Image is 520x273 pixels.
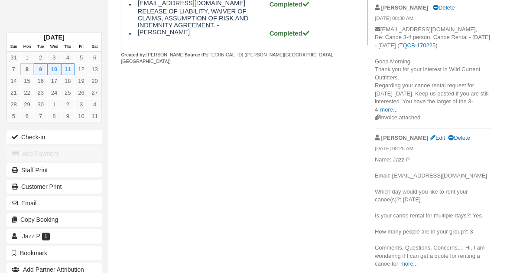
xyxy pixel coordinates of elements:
th: Wed [47,42,61,52]
a: 20 [88,75,101,87]
a: 8 [47,110,61,122]
a: 25 [61,87,75,99]
em: [DATE] 08:25 AM [375,145,492,155]
a: 8 [20,63,34,75]
button: Bookmark [6,246,102,260]
a: 6 [88,52,101,63]
a: 7 [7,63,20,75]
a: 16 [34,75,47,87]
button: Email [6,196,102,210]
th: Tue [34,42,47,52]
a: 19 [75,75,88,87]
th: Mon [20,42,34,52]
strong: Completed [270,1,310,8]
a: 29 [20,99,34,110]
a: 13 [88,63,101,75]
a: Jazz P 1 [6,229,102,243]
a: 10 [47,63,61,75]
em: [DATE] 08:30 AM [375,15,492,24]
strong: Source IP: [185,52,208,57]
p: [EMAIL_ADDRESS][DOMAIN_NAME], Re: Canoe 3-4 person, Canoe Rental - [DATE] - [DATE] ( ) Good Morni... [375,26,492,114]
a: 21 [7,87,20,99]
a: 11 [88,110,101,122]
th: Fri [75,42,88,52]
a: 15 [20,75,34,87]
a: Staff Print [6,163,102,177]
strong: [PERSON_NAME] [381,4,429,11]
a: Delete [448,135,470,141]
strong: [DATE] [44,34,64,41]
a: 12 [75,63,88,75]
a: Delete [433,4,455,11]
a: 1 [47,99,61,110]
a: 9 [34,63,47,75]
button: Add Payment [6,147,102,161]
a: 14 [7,75,20,87]
a: TQCB-170225 [400,42,436,49]
a: more... [400,260,418,267]
strong: Completed [270,30,310,37]
a: 6 [20,110,34,122]
a: Edit [430,135,445,141]
a: 22 [20,87,34,99]
a: Customer Print [6,180,102,194]
a: 17 [47,75,61,87]
a: 9 [61,110,75,122]
a: 3 [47,52,61,63]
strong: Created by: [121,52,146,57]
th: Thu [61,42,75,52]
a: 27 [88,87,101,99]
th: Sat [88,42,101,52]
strong: [PERSON_NAME] [381,135,429,141]
a: 26 [75,87,88,99]
a: 1 [20,52,34,63]
button: Check-in [6,130,102,144]
a: 10 [75,110,88,122]
th: Sun [7,42,20,52]
span: 1 [42,233,50,240]
a: 23 [34,87,47,99]
a: 11 [61,63,75,75]
a: 4 [88,99,101,110]
a: 5 [75,52,88,63]
a: 7 [34,110,47,122]
span: RELEASE OF LIABILITY, WAIVER OF CLAIMS, ASSUMPTION OF RISK AND INDEMNITY AGREEMENT. - [PERSON_NAME] [138,8,268,36]
a: 18 [61,75,75,87]
a: more... [380,106,397,113]
a: 3 [75,99,88,110]
div: [PERSON_NAME] [TECHNICAL_ID] ([PERSON_NAME][GEOGRAPHIC_DATA], [GEOGRAPHIC_DATA]) [121,52,368,65]
a: 31 [7,52,20,63]
div: Invoice attached [375,114,492,122]
a: 2 [61,99,75,110]
button: Copy Booking [6,213,102,227]
a: 4 [61,52,75,63]
span: Jazz P [22,233,40,240]
a: 24 [47,87,61,99]
a: 30 [34,99,47,110]
a: 5 [7,110,20,122]
p: Name: Jazz P Email: [EMAIL_ADDRESS][DOMAIN_NAME] Which day would you like to rent your canoe(s)?:... [375,156,492,268]
a: 28 [7,99,20,110]
a: 2 [34,52,47,63]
